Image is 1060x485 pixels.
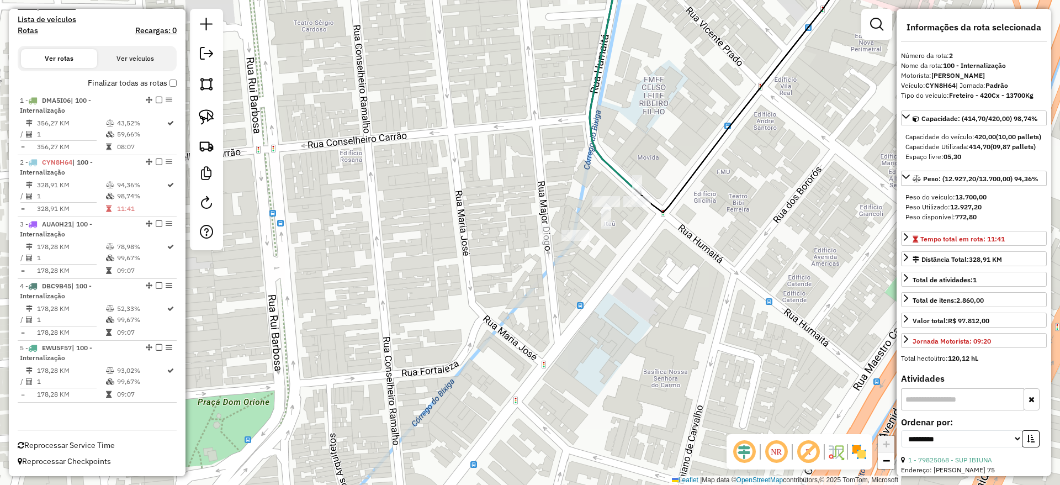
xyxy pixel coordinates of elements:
[106,367,114,374] i: % de utilização do peso
[923,175,1038,183] span: Peso: (12.927,20/13.700,00) 94,36%
[106,391,112,398] i: Tempo total em rota
[106,317,114,323] i: % de utilização da cubagem
[866,13,888,35] a: Exibir filtros
[88,77,177,89] label: Finalizar todas as rotas
[905,212,1042,222] div: Peso disponível:
[166,97,172,103] em: Opções
[949,91,1033,99] strong: Freteiro - 420Cx - 13700Kg
[901,354,1047,363] div: Total hectolitro:
[956,296,984,304] strong: 2.860,00
[36,303,105,314] td: 178,28 KM
[106,193,114,199] i: % de utilização da cubagem
[20,314,25,325] td: /
[913,296,984,305] div: Total de itens:
[146,282,152,289] em: Alterar sequência das rotas
[195,192,218,217] a: Reroteirizar Sessão
[116,118,166,129] td: 43,52%
[146,97,152,103] em: Alterar sequência das rotas
[20,282,92,300] span: | 100 - Internalização
[36,241,105,252] td: 178,28 KM
[195,13,218,38] a: Nova sessão e pesquisa
[116,389,166,400] td: 09:07
[106,305,114,312] i: % de utilização do peso
[106,267,112,274] i: Tempo total em rota
[106,378,114,385] i: % de utilização da cubagem
[167,182,174,188] i: Rota otimizada
[901,333,1047,348] a: Jornada Motorista: 09:20
[20,141,25,152] td: =
[925,81,956,89] strong: CYN8H64
[990,143,1036,151] strong: (09,87 pallets)
[672,476,698,484] a: Leaflet
[850,443,868,461] img: Exibir/Ocultar setores
[901,171,1047,186] a: Peso: (12.927,20/13.700,00) 94,36%
[116,265,166,276] td: 09:07
[20,252,25,263] td: /
[985,81,1008,89] strong: Padrão
[36,118,105,129] td: 356,27 KM
[167,244,174,250] i: Rota otimizada
[883,437,890,451] span: +
[26,317,33,323] i: Total de Atividades
[36,265,105,276] td: 178,28 KM
[956,81,1008,89] span: | Jornada:
[795,439,821,465] span: Exibir rótulo
[166,220,172,227] em: Opções
[116,252,166,263] td: 99,67%
[194,134,219,158] a: Criar rota
[36,365,105,376] td: 178,28 KM
[901,415,1047,429] label: Ordenar por:
[901,81,1047,91] div: Veículo:
[913,255,1002,265] div: Distância Total:
[135,26,177,35] h4: Recargas: 0
[116,141,166,152] td: 08:07
[18,440,115,450] span: Reprocessar Service Time
[901,231,1047,246] a: Tempo total em rota: 11:41
[908,456,992,464] a: 1 - 79825068 - SUP IBIUNA
[905,152,1042,162] div: Espaço livre:
[106,131,114,138] i: % de utilização da cubagem
[20,344,92,362] span: | 100 - Internalização
[913,336,991,346] div: Jornada Motorista: 09:20
[169,80,177,87] input: Finalizar todas as rotas
[883,454,890,467] span: −
[901,373,1047,384] h4: Atividades
[42,220,72,228] span: AUA0H21
[36,327,105,338] td: 178,28 KM
[106,255,114,261] i: % de utilização da cubagem
[106,144,112,150] i: Tempo total em rota
[146,344,152,351] em: Alterar sequência das rotas
[905,193,987,201] span: Peso do veículo:
[21,49,97,68] button: Ver rotas
[116,203,166,214] td: 11:41
[20,203,25,214] td: =
[913,316,989,326] div: Valor total:
[36,376,105,387] td: 1
[26,193,33,199] i: Total de Atividades
[42,96,71,104] span: DMA5I06
[878,452,894,469] a: Zoom out
[146,220,152,227] em: Alterar sequência das rotas
[36,203,105,214] td: 328,91 KM
[948,354,978,362] strong: 120,12 hL
[20,389,25,400] td: =
[18,26,38,35] a: Rotas
[905,202,1042,212] div: Peso Utilizado:
[901,22,1047,33] h4: Informações da rota selecionada
[166,159,172,165] em: Opções
[106,205,112,212] i: Tempo total em rota
[167,305,174,312] i: Rota otimizada
[955,193,987,201] strong: 13.700,00
[42,282,71,290] span: DBC9B45
[116,303,166,314] td: 52,33%
[106,182,114,188] i: % de utilização do peso
[36,252,105,263] td: 1
[199,109,214,125] img: Selecionar atividades - laço
[20,220,92,238] span: 3 -
[996,133,1041,141] strong: (10,00 pallets)
[736,476,783,484] a: OpenStreetMap
[731,439,757,465] span: Ocultar deslocamento
[969,255,1002,263] span: 328,91 KM
[905,132,1042,142] div: Capacidade do veículo:
[26,120,33,126] i: Distância Total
